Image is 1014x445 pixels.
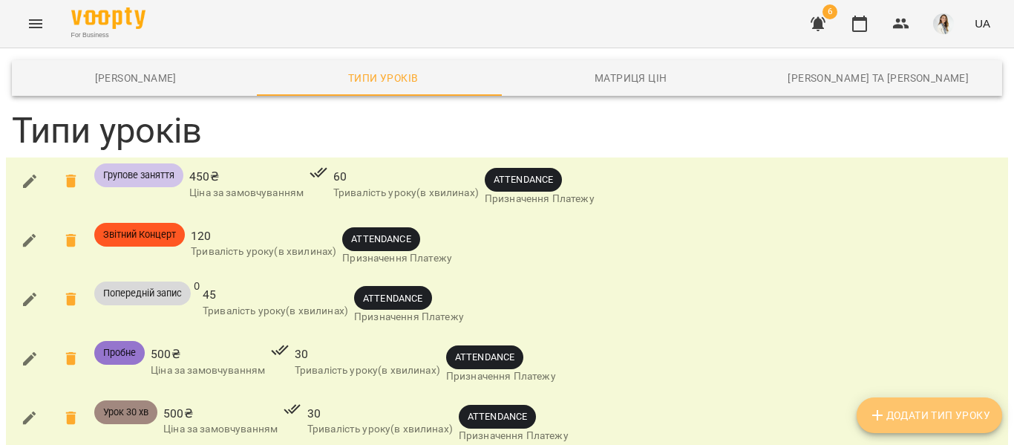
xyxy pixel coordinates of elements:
[12,111,1002,152] h3: Типи уроків
[191,227,336,245] span: 120
[485,192,595,207] p: Призначення Платежу
[446,350,523,364] span: ATTENDANCE
[53,223,89,259] span: Ви впевнені що хочите видалити Звітний Концерт?
[71,30,145,40] span: For Business
[822,4,837,19] span: 6
[94,346,145,360] span: Пробне
[969,10,996,37] button: UA
[342,251,452,266] p: Призначення Платежу
[342,232,419,246] span: ATTENDANCE
[94,169,183,182] span: Групове заняття
[869,406,990,424] span: Додати Тип Уроку
[933,13,954,34] img: abcb920824ed1c0b1cb573ad24907a7f.png
[21,69,251,87] span: [PERSON_NAME]
[189,186,304,201] p: Ціна за замовчуванням
[269,69,499,87] span: Типи уроків
[446,369,556,384] p: Призначення Платежу
[295,363,440,378] p: Тривалість уроку(в хвилинах)
[333,168,479,186] span: 60
[163,422,278,437] p: Ціна за замовчуванням
[764,69,994,87] span: [PERSON_NAME] та [PERSON_NAME]
[975,16,990,31] span: UA
[354,310,464,325] p: Призначення Платежу
[189,168,304,186] span: 450 ₴
[53,341,89,377] span: Ви впевнені що хочите видалити Пробне?
[94,406,157,419] span: Урок 30 хв
[307,405,453,423] span: 30
[18,6,53,42] button: Menu
[53,282,89,317] span: Ви впевнені що хочите видалити Попередній запис?
[94,287,191,300] span: Попередній запис
[53,400,89,436] span: Ви впевнені що хочите видалити Урок 30 хв?
[151,345,265,363] span: 500 ₴
[9,279,1005,332] div: 0
[163,405,278,423] span: 500 ₴
[151,363,265,378] p: Ціна за замовчуванням
[485,172,562,186] span: ATTENDANCE
[307,422,453,437] p: Тривалість уроку(в хвилинах)
[857,397,1002,433] button: Додати Тип Уроку
[94,228,185,241] span: Звітний Концерт
[71,7,145,29] img: Voopty Logo
[516,69,746,87] span: Матриця цін
[459,409,536,423] span: ATTENDANCE
[203,304,348,319] p: Тривалість уроку(в хвилинах)
[354,291,431,305] span: ATTENDANCE
[203,286,348,304] span: 45
[53,163,89,199] span: Ви впевнені що хочите видалити Групове заняття?
[459,429,569,444] p: Призначення Платежу
[333,186,479,201] p: Тривалість уроку(в хвилинах)
[295,345,440,363] span: 30
[191,244,336,259] p: Тривалість уроку(в хвилинах)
